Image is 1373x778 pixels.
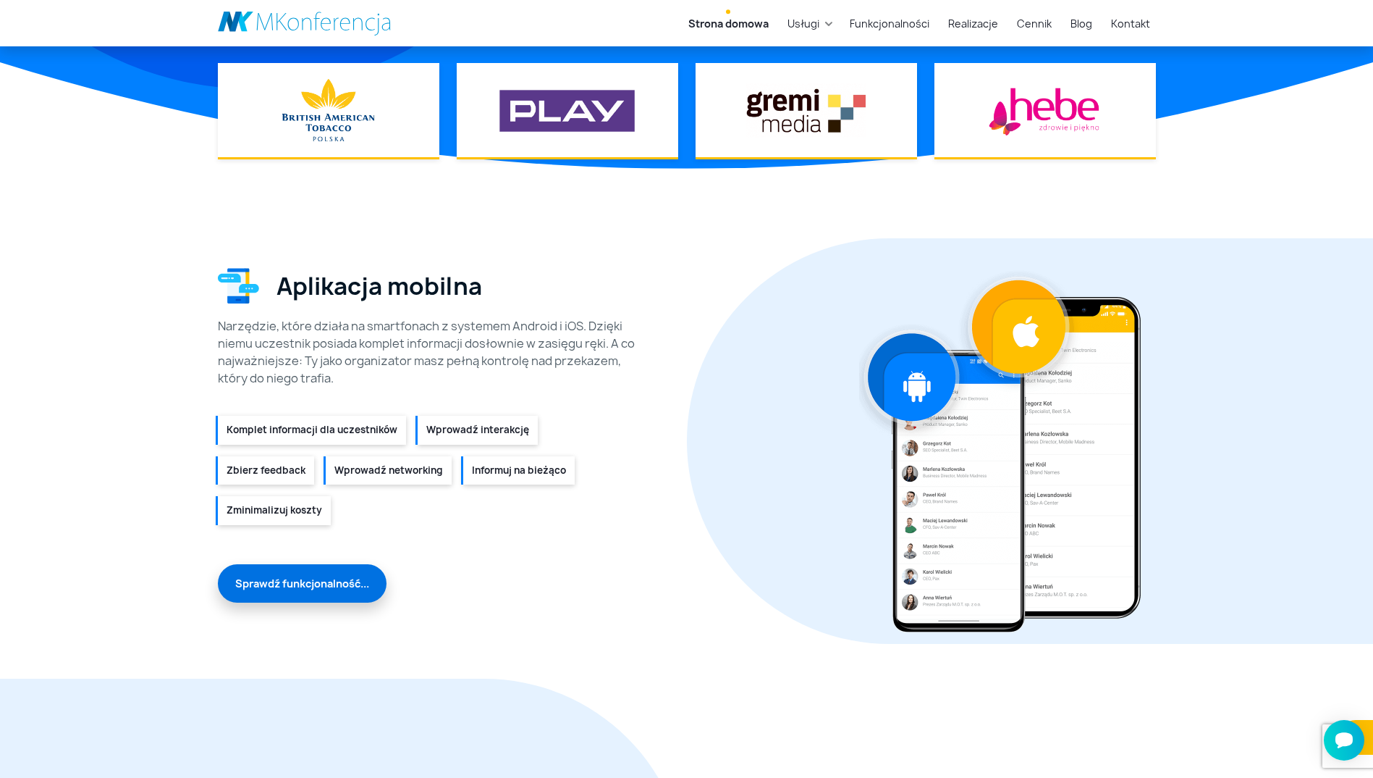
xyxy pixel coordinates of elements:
a: Blog [1065,10,1098,37]
li: Zbierz feedback [218,456,314,485]
h2: Aplikacja mobilna [276,272,482,300]
li: Wprowadź interakcję [418,416,538,445]
a: Strona domowa [683,10,774,37]
div: Narzędzie, które działa na smartfonach z systemem Android i iOS. Dzięki niemu uczestnik posiada k... [218,317,652,387]
a: Funkcjonalności [844,10,935,37]
img: Zaufali nam [956,77,1133,143]
li: Wprowadź networking [326,456,452,485]
a: Sprawdź funkcjonalność... [218,564,386,603]
a: Cennik [1011,10,1057,37]
a: Usługi [782,10,825,37]
img: Zaufali nam [240,77,417,143]
li: Informuj na bieżąco [463,456,575,485]
li: Komplet informacji dla uczestników [218,416,406,445]
a: Kontakt [1105,10,1156,37]
iframe: Smartsupp widget button [1324,720,1364,761]
img: Zaufali nam [478,77,656,143]
img: Aplikacja mobilna [218,267,260,306]
li: Zminimalizuj koszty [218,496,331,525]
img: Zaufali nam [717,77,895,143]
a: Realizacje [942,10,1004,37]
